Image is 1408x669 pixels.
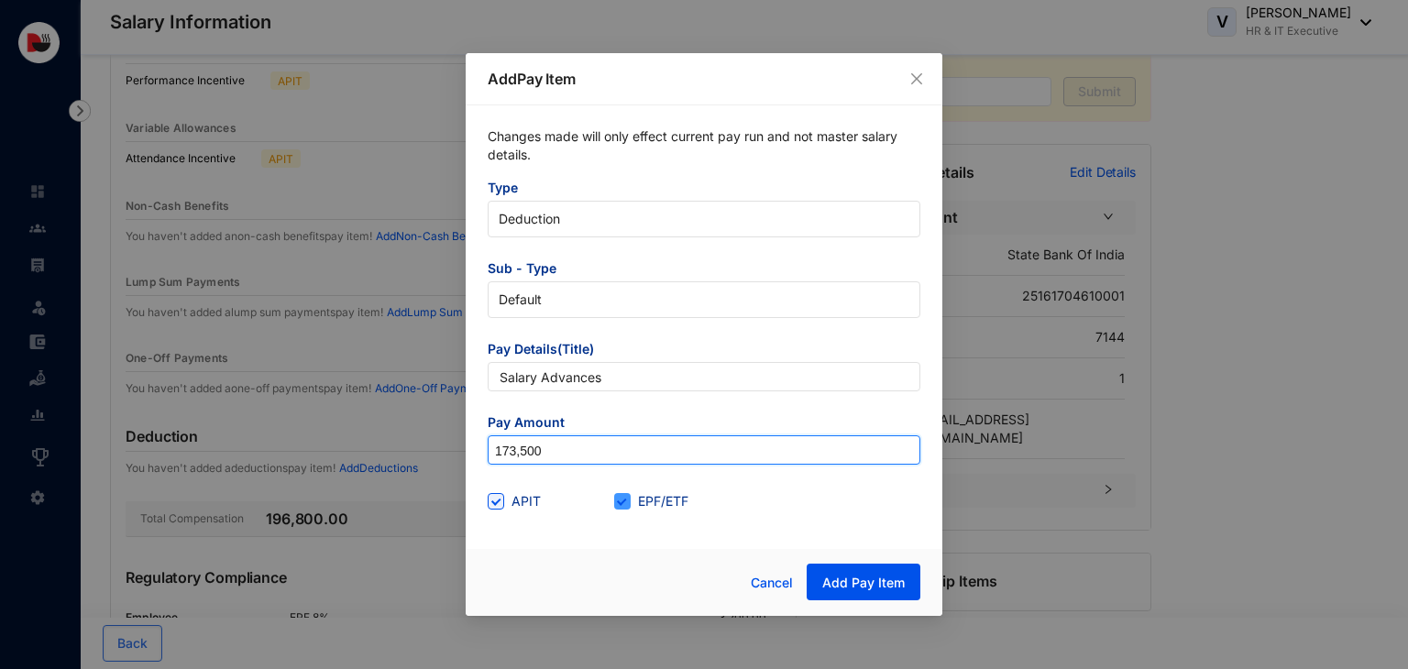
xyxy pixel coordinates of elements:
[488,127,920,179] p: Changes made will only effect current pay run and not master salary details.
[488,413,920,435] span: Pay Amount
[489,436,919,466] input: Amount
[909,71,924,86] span: close
[488,259,920,281] span: Sub - Type
[488,179,920,201] span: Type
[488,362,920,391] input: Pay item title
[807,564,920,600] button: Add Pay Item
[499,286,909,313] span: Default
[499,205,909,233] span: Deduction
[822,574,905,592] span: Add Pay Item
[907,69,927,89] button: Close
[504,491,548,511] span: APIT
[751,573,793,593] span: Cancel
[737,565,807,601] button: Cancel
[631,491,696,511] span: EPF/ETF
[488,340,920,362] span: Pay Details(Title)
[488,68,920,90] p: Add Pay Item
